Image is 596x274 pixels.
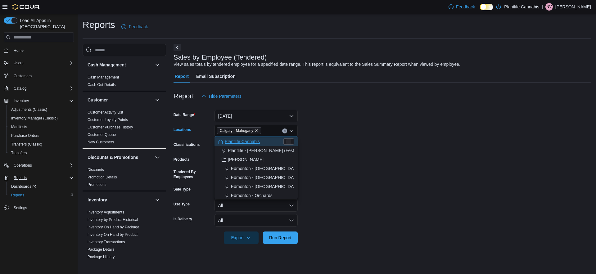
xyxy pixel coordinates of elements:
span: Customers [14,74,32,79]
span: Hide Parameters [209,93,242,99]
button: Close list of options [289,128,294,133]
div: Cash Management [83,74,166,91]
span: Dashboards [11,184,36,189]
button: Home [1,46,76,55]
span: NV [547,3,552,11]
button: Run Report [263,231,298,244]
span: Adjustments (Classic) [9,106,74,113]
span: Manifests [9,123,74,131]
span: Promotions [88,182,106,187]
a: Customer Queue [88,133,116,137]
span: Edmonton - [GEOGRAPHIC_DATA] [231,183,300,190]
a: Dashboards [6,182,76,191]
a: Customer Loyalty Points [88,118,128,122]
button: Plantlife - [PERSON_NAME] (Festival) [214,146,298,155]
span: Settings [14,205,27,210]
button: Reports [11,174,29,182]
button: Reports [6,191,76,200]
div: View sales totals by tendered employee for a specified date range. This report is equivalent to t... [174,61,460,68]
a: Transfers [9,149,29,157]
button: Inventory [154,196,161,204]
span: Home [11,47,74,54]
span: Customer Activity List [88,110,123,115]
a: Inventory Manager (Classic) [9,115,60,122]
span: Reports [11,193,24,198]
span: Inventory Transactions [88,240,125,245]
button: Inventory [1,97,76,105]
label: Date Range [174,112,196,117]
button: Edmonton - [GEOGRAPHIC_DATA] [214,182,298,191]
span: Report [175,70,189,83]
span: Run Report [269,235,291,241]
span: Plantlife - [PERSON_NAME] (Festival) [228,147,302,154]
a: Discounts [88,168,104,172]
span: Discounts [88,167,104,172]
button: Operations [11,162,34,169]
button: [DATE] [214,110,298,122]
button: Settings [1,203,76,212]
a: Settings [11,204,29,212]
button: Cash Management [154,61,161,69]
span: Cash Management [88,75,119,80]
img: Cova [12,4,40,10]
span: Calgary - Mahogany [217,127,261,134]
a: Inventory Transactions [88,240,125,244]
span: Operations [11,162,74,169]
span: Edmonton - [GEOGRAPHIC_DATA] [231,165,300,172]
a: Inventory Adjustments [88,210,124,214]
h3: Discounts & Promotions [88,154,138,160]
h3: Cash Management [88,62,126,68]
a: Manifests [9,123,29,131]
button: Discounts & Promotions [88,154,152,160]
button: Purchase Orders [6,131,76,140]
label: Sale Type [174,187,191,192]
span: Catalog [11,85,74,92]
span: Adjustments (Classic) [11,107,47,112]
button: Plantlife Cannabis [214,137,298,146]
button: Clear input [282,128,287,133]
span: Home [14,48,24,53]
a: Transfers (Classic) [9,141,45,148]
div: Nico Velasquez [545,3,553,11]
span: Dashboards [9,183,74,190]
button: [PERSON_NAME] [214,155,298,164]
button: Export [224,231,259,244]
button: Hide Parameters [199,90,244,102]
a: Inventory On Hand by Product [88,232,138,237]
button: All [214,214,298,227]
a: Inventory by Product Historical [88,218,138,222]
a: Package Details [88,247,115,252]
button: Customers [1,71,76,80]
span: Transfers (Classic) [11,142,42,147]
a: New Customers [88,140,114,144]
span: Calgary - Mahogany [220,128,253,134]
span: Customer Loyalty Points [88,117,128,122]
span: Inventory On Hand by Package [88,225,139,230]
span: Purchase Orders [11,133,39,138]
span: Inventory Manager (Classic) [9,115,74,122]
div: Customer [83,109,166,148]
span: Load All Apps in [GEOGRAPHIC_DATA] [17,17,74,30]
a: Cash Management [88,75,119,79]
span: Export [228,231,255,244]
button: Operations [1,161,76,170]
button: Customer [154,96,161,104]
span: Inventory [14,98,29,103]
button: Catalog [1,84,76,93]
span: Transfers (Classic) [9,141,74,148]
span: Settings [11,204,74,212]
span: Inventory Manager (Classic) [11,116,58,121]
span: Reports [14,175,27,180]
span: Feedback [129,24,148,30]
a: Reports [9,191,27,199]
button: Manifests [6,123,76,131]
span: Email Subscription [196,70,236,83]
button: Catalog [11,85,29,92]
button: Users [11,59,26,67]
a: Cash Out Details [88,83,116,87]
label: Products [174,157,190,162]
